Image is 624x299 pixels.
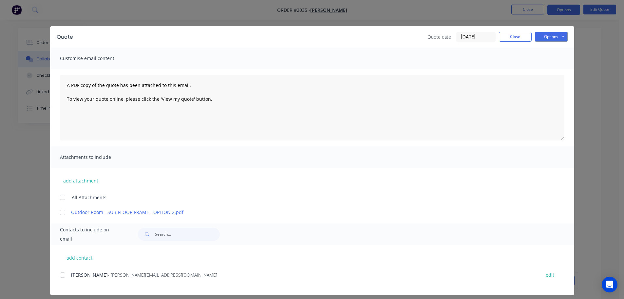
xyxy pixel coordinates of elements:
[71,209,534,216] a: Outdoor Room - SUB-FLOOR FRAME - OPTION 2.pdf
[60,54,132,63] span: Customise email content
[602,277,617,292] div: Open Intercom Messenger
[499,32,532,42] button: Close
[60,253,99,263] button: add contact
[60,153,132,162] span: Attachments to include
[542,270,558,279] button: edit
[60,225,122,244] span: Contacts to include on email
[71,272,108,278] span: [PERSON_NAME]
[427,33,451,40] span: Quote date
[535,32,568,42] button: Options
[57,33,73,41] div: Quote
[155,228,220,241] input: Search...
[60,176,102,185] button: add attachment
[72,194,106,201] span: All Attachments
[60,75,564,140] textarea: A PDF copy of the quote has been attached to this email. To view your quote online, please click ...
[108,272,217,278] span: - [PERSON_NAME][EMAIL_ADDRESS][DOMAIN_NAME]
